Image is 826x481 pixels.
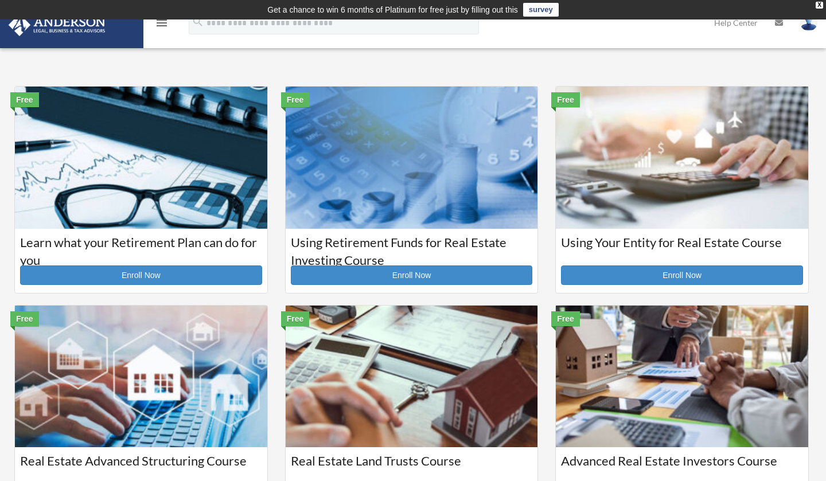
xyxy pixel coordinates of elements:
div: Get a chance to win 6 months of Platinum for free just by filling out this [267,3,518,17]
a: menu [155,20,169,30]
a: Enroll Now [561,265,803,285]
a: Enroll Now [291,265,533,285]
div: Free [551,92,580,107]
h3: Real Estate Advanced Structuring Course [20,452,262,481]
img: User Pic [800,14,817,31]
h3: Real Estate Land Trusts Course [291,452,533,481]
div: close [816,2,823,9]
div: Free [281,311,310,326]
div: Free [10,311,39,326]
img: Anderson Advisors Platinum Portal [5,14,109,36]
h3: Learn what your Retirement Plan can do for you [20,234,262,263]
h3: Advanced Real Estate Investors Course [561,452,803,481]
div: Free [551,311,580,326]
h3: Using Retirement Funds for Real Estate Investing Course [291,234,533,263]
a: survey [523,3,559,17]
i: menu [155,16,169,30]
a: Enroll Now [20,265,262,285]
div: Free [10,92,39,107]
div: Free [281,92,310,107]
i: search [192,15,204,28]
h3: Using Your Entity for Real Estate Course [561,234,803,263]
